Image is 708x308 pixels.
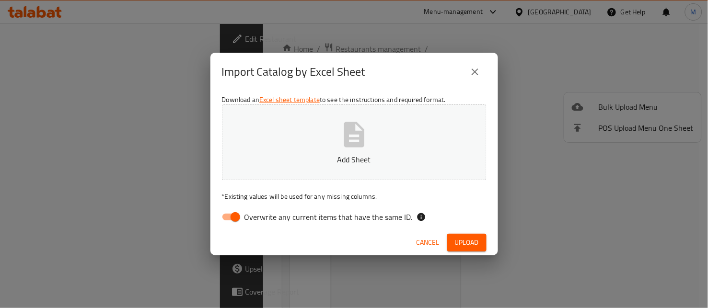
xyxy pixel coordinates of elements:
[464,60,487,83] button: close
[455,237,479,249] span: Upload
[244,211,413,223] span: Overwrite any current items that have the same ID.
[259,93,320,106] a: Excel sheet template
[447,234,487,251] button: Upload
[222,64,365,80] h2: Import Catalog by Excel Sheet
[222,104,487,180] button: Add Sheet
[237,154,472,165] p: Add Sheet
[413,234,443,251] button: Cancel
[222,192,487,201] p: Existing values will be used for any missing columns.
[417,237,440,249] span: Cancel
[417,212,426,222] svg: If the overwrite option isn't selected, then the items that match an existing ID will be ignored ...
[210,91,498,230] div: Download an to see the instructions and required format.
